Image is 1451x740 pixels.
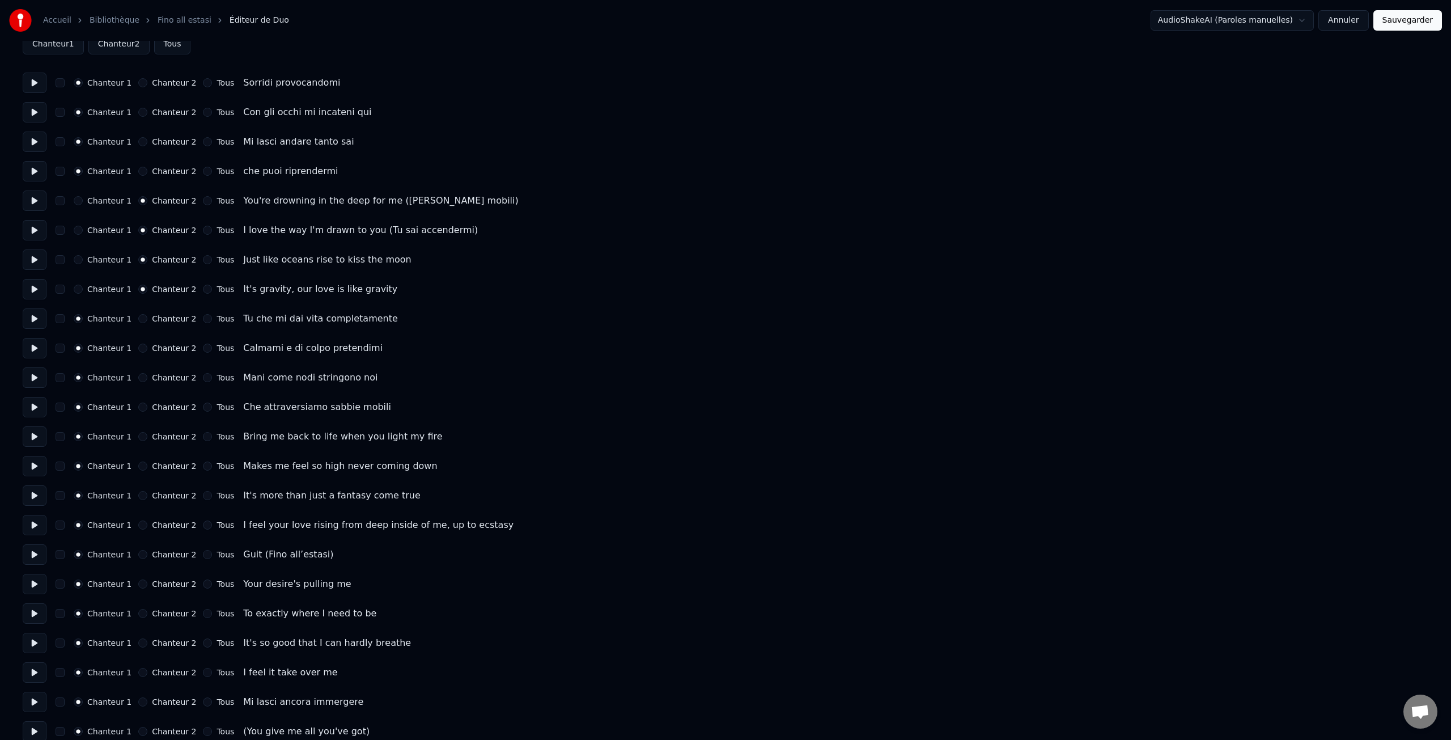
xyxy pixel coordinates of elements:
[152,492,196,500] label: Chanteur 2
[87,285,131,293] label: Chanteur 1
[87,315,131,323] label: Chanteur 1
[158,15,211,26] a: Fino all estasi
[217,108,234,116] label: Tous
[217,433,234,441] label: Tous
[217,226,234,234] label: Tous
[1318,10,1368,31] button: Annuler
[243,341,383,355] div: Calmami e di colpo pretendimi
[23,34,84,54] button: Chanteur1
[152,610,196,618] label: Chanteur 2
[217,197,234,205] label: Tous
[243,518,514,532] div: I feel your love rising from deep inside of me, up to ecstasy
[152,108,196,116] label: Chanteur 2
[152,433,196,441] label: Chanteur 2
[87,462,131,470] label: Chanteur 1
[243,105,371,119] div: Con gli occhi mi incateni qui
[217,639,234,647] label: Tous
[87,492,131,500] label: Chanteur 1
[152,521,196,529] label: Chanteur 2
[217,374,234,382] label: Tous
[243,164,338,178] div: che puoi riprendermi
[243,577,351,591] div: Your desire's pulling me
[217,492,234,500] label: Tous
[243,312,398,325] div: Tu che mi dai vita completamente
[243,725,370,738] div: (You give me all you've got)
[243,489,420,502] div: It's more than just a fantasy come true
[87,79,131,87] label: Chanteur 1
[152,462,196,470] label: Chanteur 2
[217,551,234,559] label: Tous
[87,256,131,264] label: Chanteur 1
[230,15,289,26] span: Éditeur de Duo
[152,79,196,87] label: Chanteur 2
[90,15,139,26] a: Bibliothèque
[217,610,234,618] label: Tous
[87,197,131,205] label: Chanteur 1
[217,79,234,87] label: Tous
[217,698,234,706] label: Tous
[1373,10,1442,31] button: Sauvegarder
[243,636,411,650] div: It's so good that I can hardly breathe
[152,197,196,205] label: Chanteur 2
[87,639,131,647] label: Chanteur 1
[87,610,131,618] label: Chanteur 1
[152,374,196,382] label: Chanteur 2
[152,138,196,146] label: Chanteur 2
[87,403,131,411] label: Chanteur 1
[152,344,196,352] label: Chanteur 2
[87,728,131,735] label: Chanteur 1
[154,34,191,54] button: Tous
[43,15,289,26] nav: breadcrumb
[243,459,437,473] div: Makes me feel so high never coming down
[217,315,234,323] label: Tous
[152,639,196,647] label: Chanteur 2
[217,669,234,676] label: Tous
[243,194,518,208] div: You're drowning in the deep for me ([PERSON_NAME] mobili)
[152,315,196,323] label: Chanteur 2
[87,167,131,175] label: Chanteur 1
[243,135,354,149] div: Mi lasci andare tanto sai
[87,344,131,352] label: Chanteur 1
[152,167,196,175] label: Chanteur 2
[217,344,234,352] label: Tous
[243,223,478,237] div: I love the way I'm drawn to you (Tu sai accendermi)
[243,76,340,90] div: Sorridi provocandomi
[152,551,196,559] label: Chanteur 2
[217,138,234,146] label: Tous
[87,108,131,116] label: Chanteur 1
[243,253,411,267] div: Just like oceans rise to kiss the moon
[87,669,131,676] label: Chanteur 1
[152,580,196,588] label: Chanteur 2
[243,282,397,296] div: It's gravity, our love is like gravity
[217,256,234,264] label: Tous
[152,285,196,293] label: Chanteur 2
[152,403,196,411] label: Chanteur 2
[217,462,234,470] label: Tous
[87,698,131,706] label: Chanteur 1
[88,34,150,54] button: Chanteur2
[9,9,32,32] img: youka
[243,607,376,620] div: To exactly where I need to be
[217,728,234,735] label: Tous
[217,403,234,411] label: Tous
[217,167,234,175] label: Tous
[217,521,234,529] label: Tous
[217,580,234,588] label: Tous
[152,256,196,264] label: Chanteur 2
[87,580,131,588] label: Chanteur 1
[152,226,196,234] label: Chanteur 2
[1403,695,1437,729] a: Ouvrir le chat
[243,666,337,679] div: I feel it take over me
[243,400,391,414] div: Che attraversiamo sabbie mobili
[243,695,363,709] div: Mi lasci ancora immergere
[243,371,377,384] div: Mani come nodi stringono noi
[152,669,196,676] label: Chanteur 2
[87,521,131,529] label: Chanteur 1
[87,226,131,234] label: Chanteur 1
[87,138,131,146] label: Chanteur 1
[217,285,234,293] label: Tous
[152,728,196,735] label: Chanteur 2
[87,374,131,382] label: Chanteur 1
[87,433,131,441] label: Chanteur 1
[87,551,131,559] label: Chanteur 1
